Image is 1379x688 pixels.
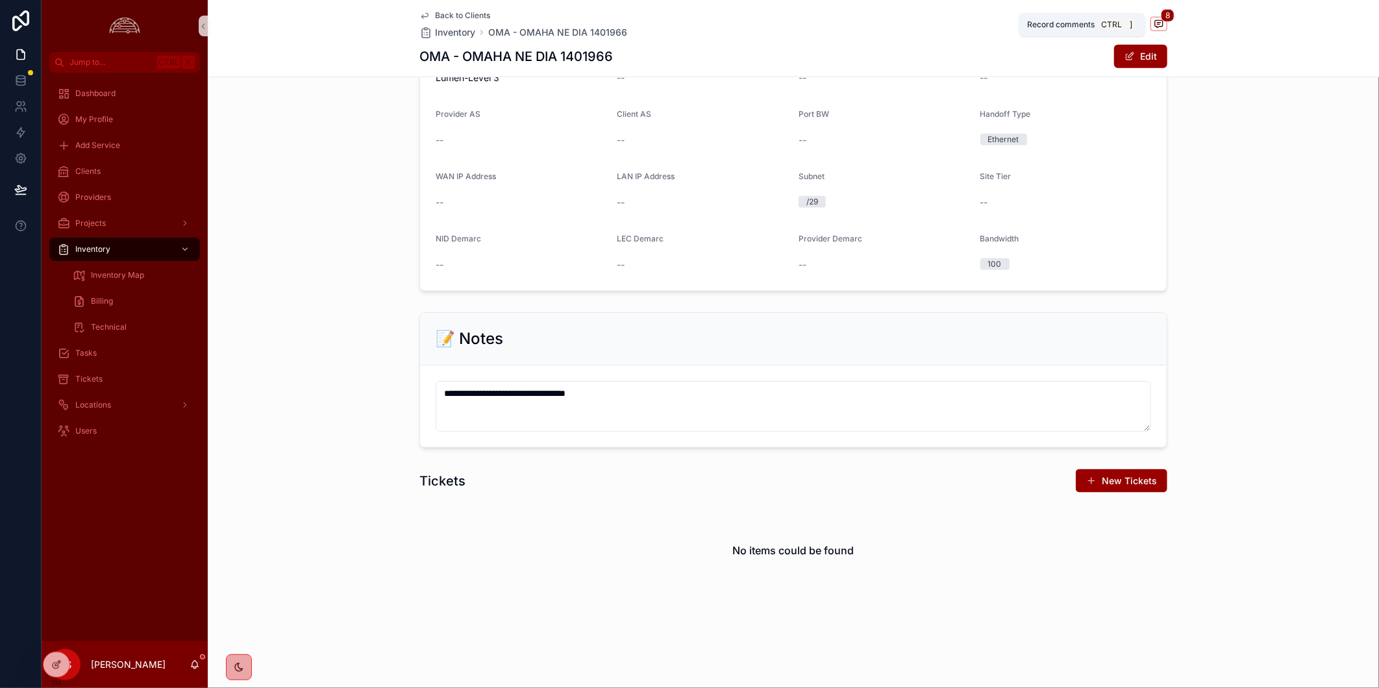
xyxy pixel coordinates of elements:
a: Add Service [49,134,200,157]
span: Technical [91,322,127,332]
span: LAN IP Address [617,171,675,181]
a: Billing [65,289,200,313]
span: Inventory Map [91,270,144,280]
h2: 📝 Notes [436,328,503,349]
span: -- [436,196,443,209]
span: Site Tier [980,171,1012,181]
span: 8 [1161,9,1174,22]
span: Add Service [75,140,120,151]
span: Ctrl [157,56,180,69]
span: Record comments [1027,19,1095,30]
a: Dashboard [49,82,200,105]
a: Projects [49,212,200,235]
button: 8 [1150,17,1167,33]
h1: OMA - OMAHA NE DIA 1401966 [419,47,613,66]
span: Jump to... [69,57,152,68]
span: -- [617,134,625,147]
a: Tickets [49,367,200,391]
a: My Profile [49,108,200,131]
span: Provider Demarc [799,234,862,243]
h1: Tickets [419,472,466,490]
span: -- [436,258,443,271]
a: Inventory Map [65,264,200,287]
a: Clients [49,160,200,183]
span: K [183,57,193,68]
div: 100 [988,258,1002,270]
span: NID Demarc [436,234,481,243]
a: OMA - OMAHA NE DIA 1401966 [488,26,627,39]
span: -- [799,134,806,147]
span: ] [1126,19,1136,30]
span: Providers [75,192,111,203]
h2: No items could be found [733,543,854,558]
p: [PERSON_NAME] [91,658,166,671]
span: Back to Clients [435,10,490,21]
span: -- [617,196,625,209]
button: Edit [1114,45,1167,68]
a: Technical [65,315,200,339]
span: -- [617,71,625,84]
span: Ctrl [1100,18,1123,31]
a: Users [49,419,200,443]
span: Client AS [617,109,652,119]
span: Tasks [75,348,97,358]
span: -- [799,258,806,271]
span: Dashboard [75,88,116,99]
span: Billing [91,296,113,306]
span: LEC Demarc [617,234,664,243]
span: Projects [75,218,106,228]
span: Inventory [75,244,110,254]
span: -- [980,196,988,209]
a: Locations [49,393,200,417]
button: New Tickets [1076,469,1167,493]
button: Jump to...CtrlK [49,52,200,73]
span: -- [980,71,988,84]
span: -- [617,258,625,271]
span: Bandwidth [980,234,1019,243]
a: Providers [49,186,200,209]
span: Subnet [799,171,825,181]
a: Inventory [419,26,475,39]
span: Port BW [799,109,829,119]
span: My Profile [75,114,113,125]
span: Locations [75,400,111,410]
span: -- [436,134,443,147]
span: WAN IP Address [436,171,496,181]
div: Ethernet [988,134,1019,145]
span: Tickets [75,374,103,384]
span: Handoff Type [980,109,1031,119]
span: Users [75,426,97,436]
span: -- [799,71,806,84]
img: App logo [106,16,143,36]
span: Clients [75,166,101,177]
a: Back to Clients [419,10,490,21]
a: Tasks [49,341,200,365]
div: scrollable content [42,73,208,460]
span: Inventory [435,26,475,39]
div: /29 [806,196,818,208]
span: Provider AS [436,109,480,119]
span: Lumen-Level 3 [436,71,607,84]
a: Inventory [49,238,200,261]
